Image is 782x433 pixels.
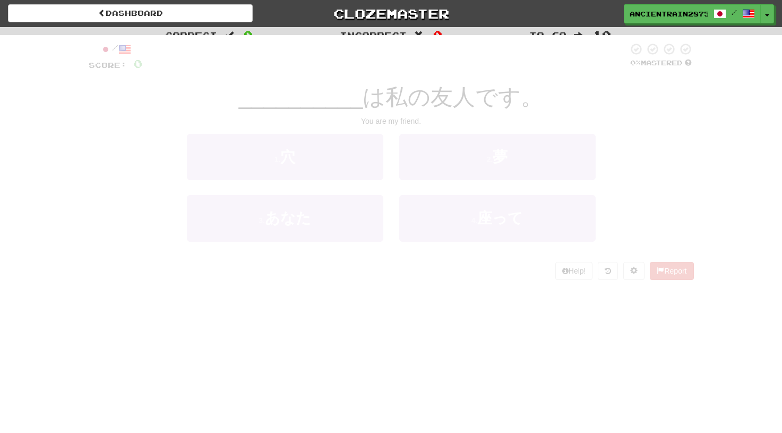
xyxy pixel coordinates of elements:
[399,195,596,241] button: 4.座って
[574,31,586,40] span: :
[598,262,618,280] button: Round history (alt+y)
[165,30,217,40] span: Correct
[8,4,253,22] a: Dashboard
[433,28,442,41] span: 0
[225,31,236,40] span: :
[244,28,253,41] span: 0
[89,116,694,126] div: You are my friend.
[624,4,761,23] a: AncientRain2875 /
[529,30,566,40] span: To go
[493,149,508,165] span: 夢
[630,58,641,67] span: 0 %
[399,134,596,180] button: 2.夢
[269,4,513,23] a: Clozemaster
[259,216,265,225] small: 3 .
[555,262,593,280] button: Help!
[89,43,142,56] div: /
[477,210,523,226] span: 座って
[471,216,478,225] small: 4 .
[414,31,426,40] span: :
[187,195,383,241] button: 3.あなた
[363,84,543,109] span: は私の友人です。
[239,84,363,109] span: __________
[133,57,142,70] span: 0
[280,149,295,165] span: 穴
[593,28,611,41] span: 10
[89,61,127,70] span: Score:
[628,58,694,68] div: Mastered
[340,30,407,40] span: Incorrect
[187,134,383,180] button: 1.穴
[650,262,693,280] button: Report
[265,210,311,226] span: あなた
[630,9,708,19] span: AncientRain2875
[487,155,493,164] small: 2 .
[732,9,737,16] span: /
[274,155,281,164] small: 1 .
